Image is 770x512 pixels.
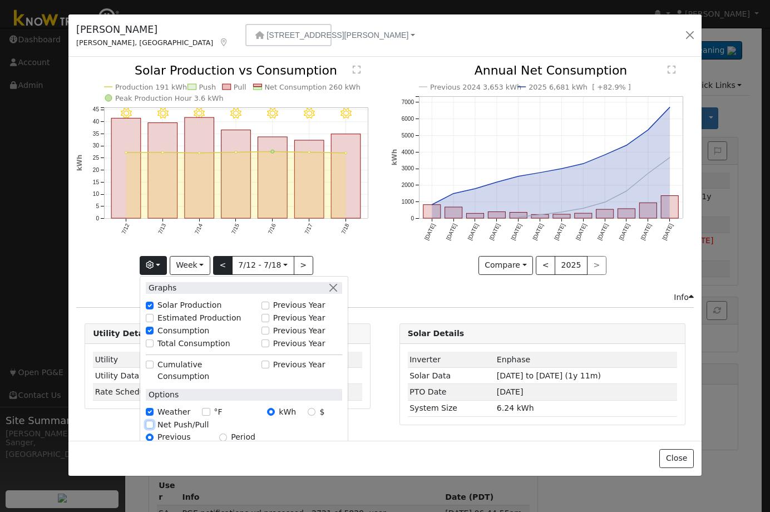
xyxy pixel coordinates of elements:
[267,408,275,416] input: kWh
[230,108,241,119] i: 7/15 - Clear
[473,186,477,191] circle: onclick=""
[76,22,229,37] h5: [PERSON_NAME]
[624,144,629,148] circle: onclick=""
[279,406,296,418] label: kWh
[271,150,274,154] circle: onclick=""
[553,214,570,218] rect: onclick=""
[411,215,414,221] text: 0
[668,105,672,110] circle: onclick=""
[157,419,209,431] label: Net Push/Pull
[146,421,154,429] input: Net Push/Pull
[536,256,555,275] button: <
[430,83,521,91] text: Previous 2024 3,653 kWh
[261,339,269,347] input: Previous Year
[451,191,456,196] circle: onclick=""
[93,143,100,149] text: 30
[148,123,177,219] rect: onclick=""
[497,355,530,364] span: ID: 4538498, authorized: 09/18/25
[304,223,314,235] text: 7/17
[231,431,255,443] label: Period
[575,214,592,219] rect: onclick=""
[478,256,534,275] button: Compare
[261,314,269,322] input: Previous Year
[294,256,313,275] button: >
[146,327,154,334] input: Consumption
[618,209,635,218] rect: onclick=""
[408,368,495,384] td: Solar Data
[581,206,585,211] circle: onclick=""
[185,117,214,218] rect: onclick=""
[497,371,601,380] span: [DATE] to [DATE] (1y 11m)
[340,108,352,119] i: 7/18 - Clear
[273,338,325,349] label: Previous Year
[474,63,627,77] text: Annual Net Consumption
[96,215,100,221] text: 0
[93,167,100,173] text: 20
[219,38,229,47] a: Map
[488,223,501,241] text: [DATE]
[198,152,200,154] circle: onclick=""
[319,406,324,418] label: $
[146,339,154,347] input: Total Consumption
[267,223,277,235] text: 7/16
[401,149,414,155] text: 4000
[170,256,210,275] button: Week
[559,166,564,171] circle: onclick=""
[516,215,520,220] circle: onclick=""
[267,108,278,119] i: 7/16 - Clear
[235,151,237,154] circle: onclick=""
[559,210,564,214] circle: onclick=""
[401,199,414,205] text: 1000
[308,151,310,154] circle: onclick=""
[93,179,100,185] text: 15
[516,174,520,179] circle: onclick=""
[261,302,269,309] input: Previous Year
[219,434,227,441] input: Period
[488,212,505,219] rect: onclick=""
[121,108,132,119] i: 7/12 - Clear
[93,352,192,368] td: Utility
[659,449,693,468] button: Close
[157,431,208,455] label: Previous Year
[646,171,650,176] circle: onclick=""
[466,214,483,219] rect: onclick=""
[401,132,414,139] text: 5000
[111,119,141,219] rect: onclick=""
[510,223,522,241] text: [DATE]
[537,213,542,217] circle: onclick=""
[345,152,347,154] circle: onclick=""
[157,338,230,349] label: Total Consumption
[408,352,495,368] td: Inverter
[295,140,324,218] rect: onclick=""
[423,205,440,218] rect: onclick=""
[157,223,167,235] text: 7/13
[353,65,361,74] text: 
[408,400,495,416] td: System Size
[430,203,434,207] circle: onclick=""
[76,38,213,47] span: [PERSON_NAME], [GEOGRAPHIC_DATA]
[157,325,209,337] label: Consumption
[93,329,154,338] strong: Utility Details
[146,361,154,368] input: Cumulative Consumption
[408,384,495,400] td: PTO Date
[529,83,631,91] text: 2025 6,681 kWh [ +82.9% ]
[230,223,240,235] text: 7/15
[308,408,315,416] input: $
[93,368,192,384] td: Utility Data
[261,327,269,334] input: Previous Year
[234,83,246,91] text: Pull
[76,155,83,171] text: kWh
[408,329,464,338] strong: Solar Details
[304,108,315,119] i: 7/17 - Clear
[674,292,694,303] div: Info
[537,171,542,175] circle: onclick=""
[497,403,534,412] span: 6.24 kWh
[531,215,549,219] rect: onclick=""
[596,223,609,241] text: [DATE]
[639,223,652,241] text: [DATE]
[581,162,585,166] circle: onclick=""
[93,131,100,137] text: 35
[221,130,251,219] rect: onclick=""
[157,406,190,418] label: Weather
[120,223,130,235] text: 7/12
